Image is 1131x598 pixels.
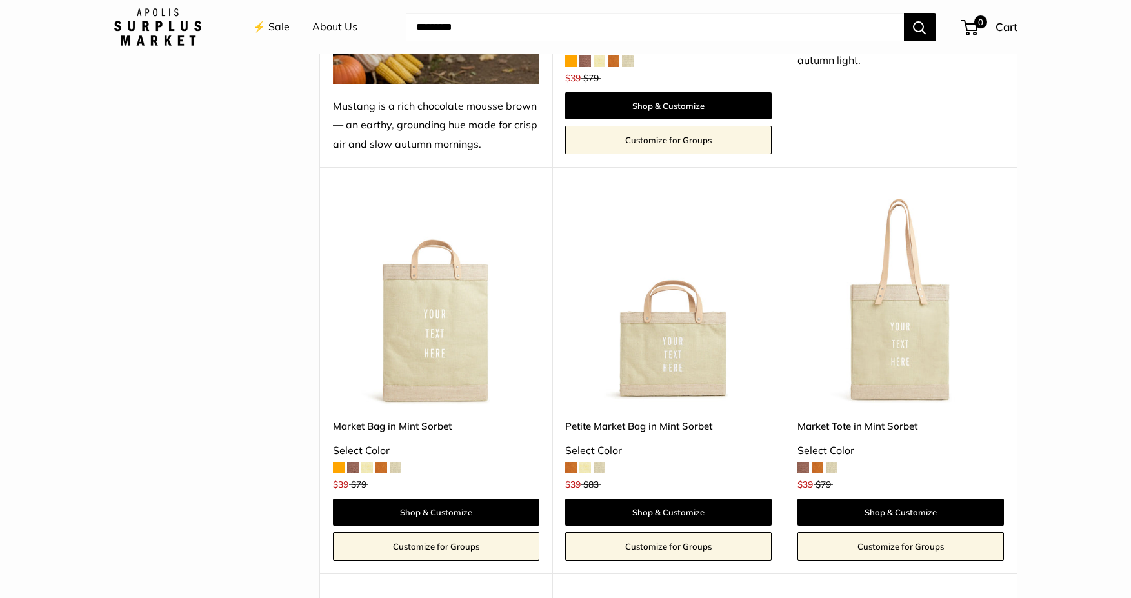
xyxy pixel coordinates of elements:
div: Select Color [565,441,772,461]
div: Mustang is a rich chocolate mousse brown — an earthy, grounding hue made for crisp air and slow a... [333,97,539,155]
a: Market Bag in Mint Sorbet [333,419,539,434]
a: 0 Cart [962,17,1017,37]
span: $79 [351,479,366,490]
a: Customize for Groups [565,126,772,154]
a: Customize for Groups [333,532,539,561]
img: Petite Market Bag in Mint Sorbet [565,199,772,406]
a: Market Bag in Mint SorbetMarket Bag in Mint Sorbet [333,199,539,406]
span: $39 [333,479,348,490]
span: 0 [974,15,986,28]
span: Cart [996,20,1017,34]
span: $79 [816,479,831,490]
a: About Us [312,17,357,37]
a: Shop & Customize [565,499,772,526]
span: $83 [583,479,599,490]
img: Market Bag in Mint Sorbet [333,199,539,406]
span: $39 [797,479,813,490]
a: Customize for Groups [565,532,772,561]
span: $39 [565,479,581,490]
a: ⚡️ Sale [253,17,290,37]
input: Search... [406,13,904,41]
a: Petite Market Bag in Mint Sorbet [565,419,772,434]
div: Select Color [797,441,1004,461]
a: Customize for Groups [797,532,1004,561]
a: Shop & Customize [333,499,539,526]
a: Shop & Customize [565,92,772,119]
span: $39 [565,72,581,84]
img: Apolis: Surplus Market [114,8,201,46]
a: Shop & Customize [797,499,1004,526]
button: Search [904,13,936,41]
div: Select Color [333,441,539,461]
a: Petite Market Bag in Mint SorbetPetite Market Bag in Mint Sorbet [565,199,772,406]
img: Market Tote in Mint Sorbet [797,199,1004,406]
a: Market Tote in Mint Sorbet [797,419,1004,434]
span: $79 [583,72,599,84]
a: Market Tote in Mint SorbetMarket Tote in Mint Sorbet [797,199,1004,406]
